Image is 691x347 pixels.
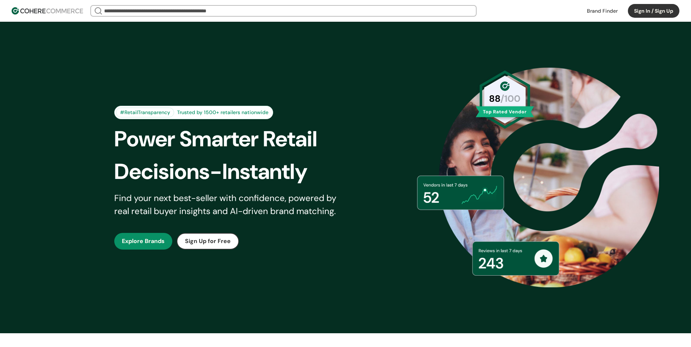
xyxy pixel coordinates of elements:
div: Power Smarter Retail [114,123,358,155]
button: Sign In / Sign Up [628,4,679,18]
div: Find your next best-seller with confidence, powered by real retail buyer insights and AI-driven b... [114,192,346,218]
div: Decisions-Instantly [114,155,358,188]
div: #RetailTransparency [116,108,174,117]
img: Cohere Logo [12,7,83,14]
button: Sign Up for Free [177,233,239,250]
button: Explore Brands [114,233,172,250]
div: Trusted by 1500+ retailers nationwide [174,109,271,116]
